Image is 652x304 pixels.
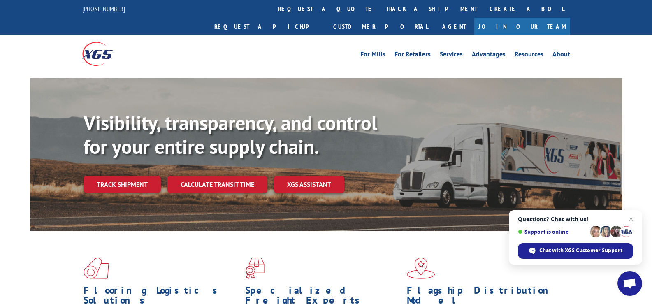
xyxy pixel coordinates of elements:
[360,51,385,60] a: For Mills
[515,51,543,60] a: Resources
[518,243,633,259] span: Chat with XGS Customer Support
[474,18,570,35] a: Join Our Team
[518,216,633,223] span: Questions? Chat with us!
[394,51,431,60] a: For Retailers
[327,18,434,35] a: Customer Portal
[539,247,622,254] span: Chat with XGS Customer Support
[440,51,463,60] a: Services
[552,51,570,60] a: About
[472,51,506,60] a: Advantages
[245,258,265,279] img: xgs-icon-focused-on-flooring-red
[208,18,327,35] a: Request a pickup
[274,176,344,193] a: XGS ASSISTANT
[617,271,642,296] a: Open chat
[434,18,474,35] a: Agent
[84,258,109,279] img: xgs-icon-total-supply-chain-intelligence-red
[407,258,435,279] img: xgs-icon-flagship-distribution-model-red
[84,110,377,159] b: Visibility, transparency, and control for your entire supply chain.
[518,229,587,235] span: Support is online
[82,5,125,13] a: [PHONE_NUMBER]
[167,176,267,193] a: Calculate transit time
[84,176,161,193] a: Track shipment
